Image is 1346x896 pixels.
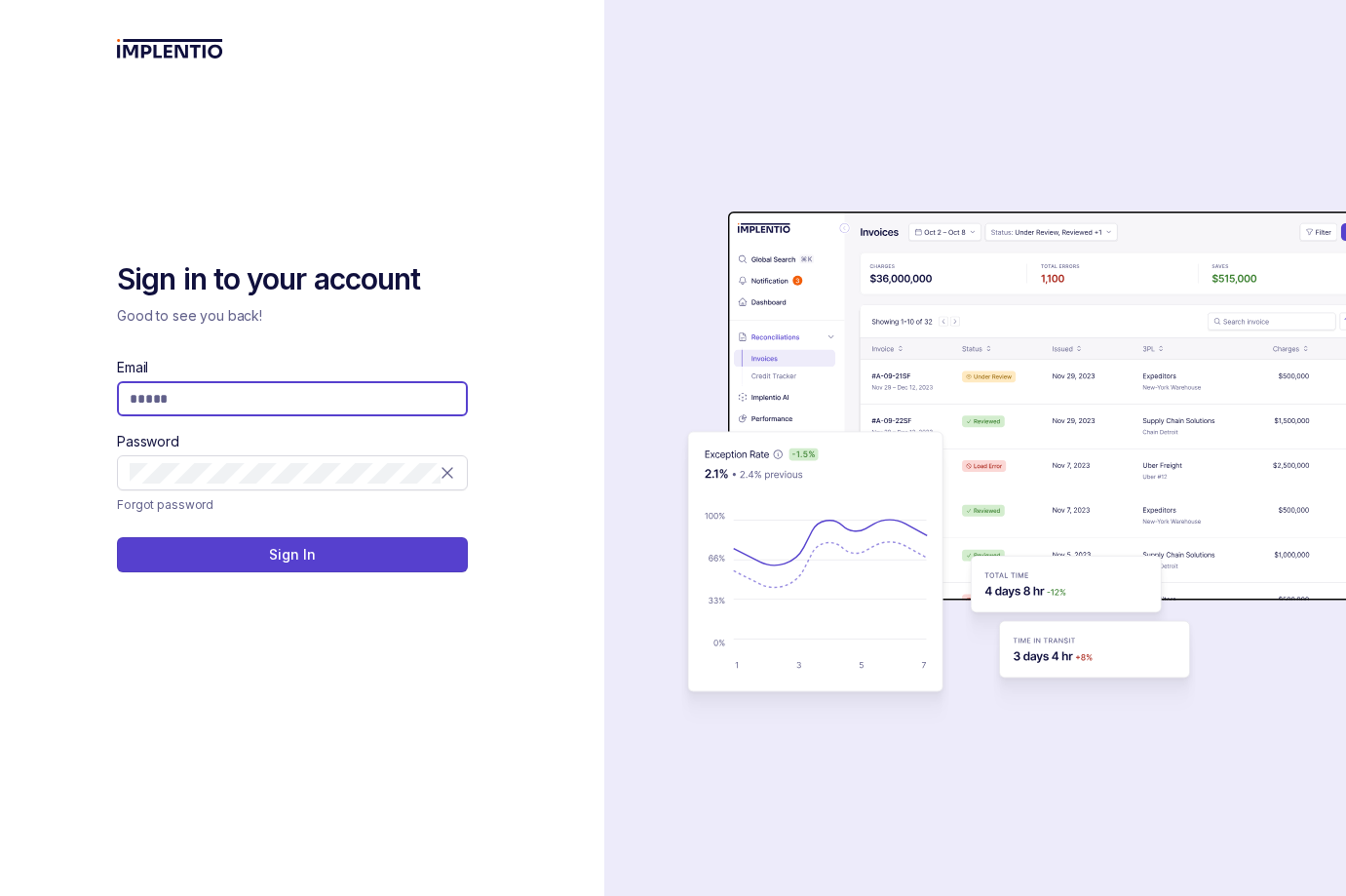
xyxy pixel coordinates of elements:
[269,545,315,565] p: Sign In
[117,494,213,514] a: Link Forgot password
[117,494,213,514] p: Forgot password
[117,39,223,58] img: logo
[117,537,468,572] button: Sign In
[117,432,179,451] label: Password
[117,306,468,326] p: Good to see you back!
[117,358,148,377] label: Email
[117,260,468,299] h2: Sign in to your account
